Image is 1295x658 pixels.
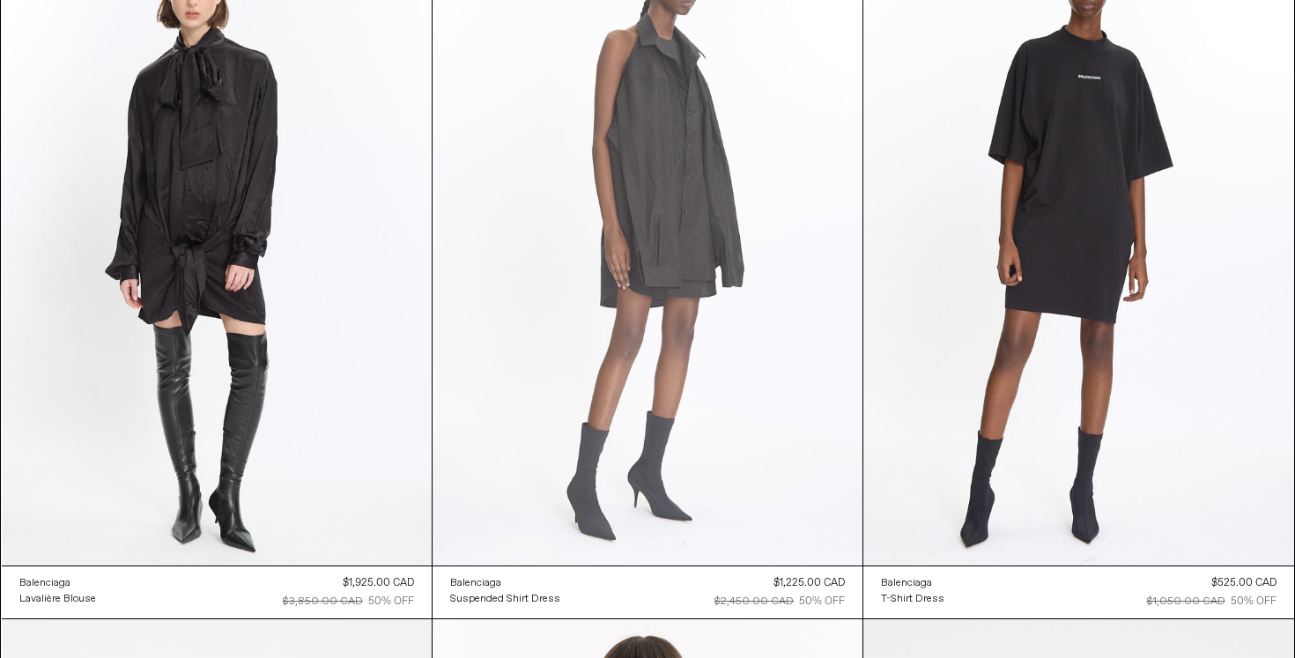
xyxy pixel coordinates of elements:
[450,576,501,591] div: Balenciaga
[19,576,70,591] div: Balenciaga
[283,594,363,610] div: $3,850.00 CAD
[881,592,944,607] div: T-Shirt Dress
[368,594,414,610] div: 50% OFF
[450,591,560,607] a: Suspended Shirt Dress
[343,575,414,591] div: $1,925.00 CAD
[881,576,932,591] div: Balenciaga
[799,594,845,610] div: 50% OFF
[1147,594,1225,610] div: $1,050.00 CAD
[1211,575,1276,591] div: $525.00 CAD
[881,591,944,607] a: T-Shirt Dress
[1231,594,1276,610] div: 50% OFF
[19,575,96,591] a: Balenciaga
[19,592,96,607] div: Lavalière Blouse
[773,575,845,591] div: $1,225.00 CAD
[714,594,794,610] div: $2,450.00 CAD
[19,591,96,607] a: Lavalière Blouse
[450,575,560,591] a: Balenciaga
[881,575,944,591] a: Balenciaga
[450,592,560,607] div: Suspended Shirt Dress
